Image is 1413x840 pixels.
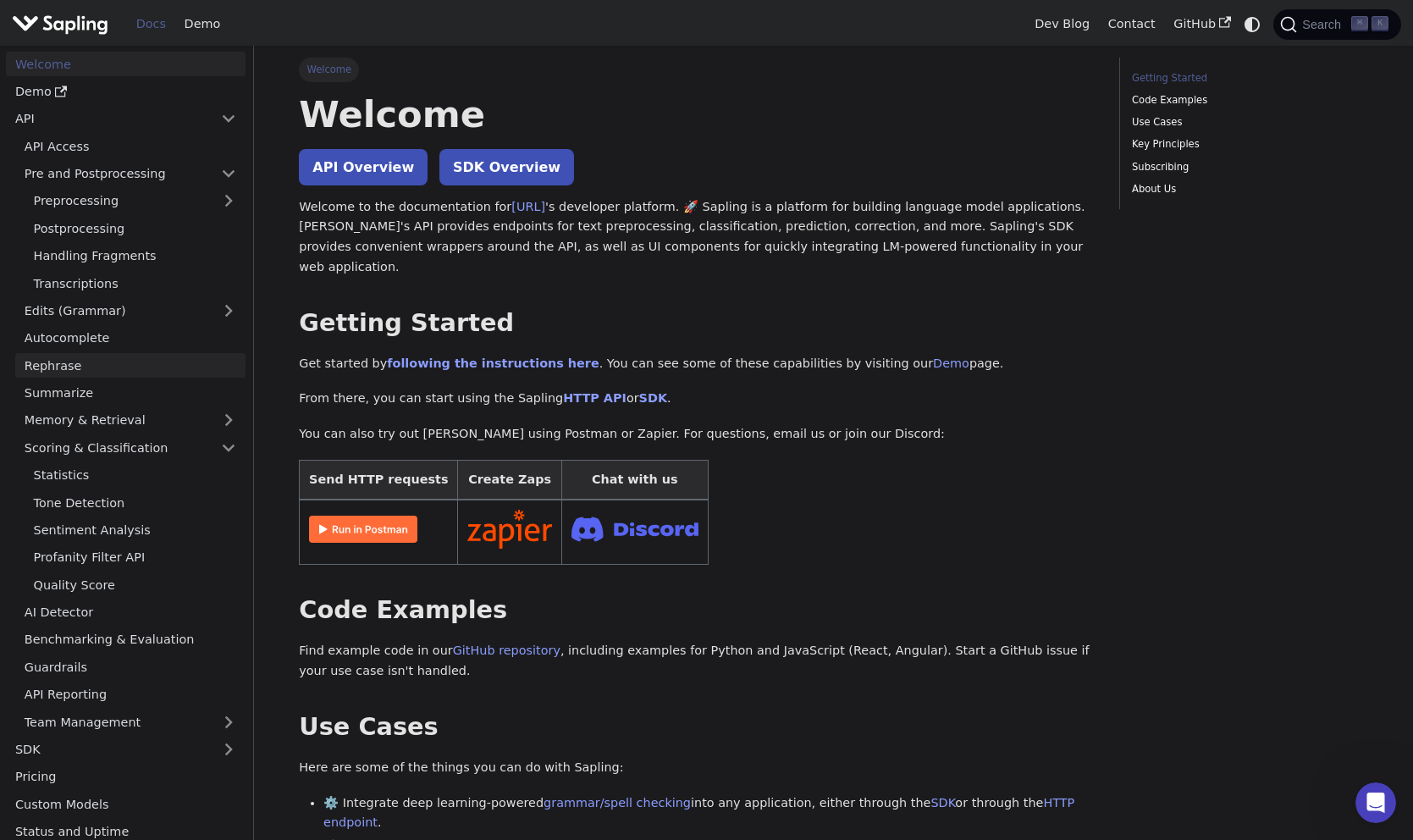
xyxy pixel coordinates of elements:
a: Getting Started [1132,70,1361,86]
button: Switch between dark and light mode (currently system mode) [1240,12,1265,36]
a: Rephrase [15,353,246,378]
a: Demo [933,356,969,370]
li: ⚙️ Integrate deep learning-powered into any application, either through the or through the . [323,793,1095,834]
a: Code Examples [1132,92,1361,108]
img: Sapling.ai [12,12,108,36]
a: Contact [1099,11,1165,37]
a: Postprocessing [25,216,246,240]
h2: Getting Started [299,308,1095,339]
a: Edits (Grammar) [15,299,246,323]
a: API [6,107,212,131]
a: Sapling.ai [12,12,114,36]
a: Team Management [15,710,246,734]
button: Collapse sidebar category 'API' [212,107,246,131]
a: Scoring & Classification [15,435,246,460]
a: HTTP API [563,391,626,405]
a: Summarize [15,381,246,406]
a: Custom Models [6,792,246,816]
button: Expand sidebar category 'SDK' [212,738,246,762]
a: AI Detector [15,600,246,625]
a: Benchmarking & Evaluation [15,627,246,652]
a: Pre and Postprocessing [15,162,246,186]
a: SDK [930,796,955,810]
a: Statistics [25,463,246,488]
span: Search [1297,18,1351,31]
th: Chat with us [561,460,708,500]
a: Subscribing [1132,159,1361,175]
img: Connect in Zapier [467,510,552,549]
a: Autocomplete [15,326,246,351]
a: Key Principles [1132,136,1361,152]
a: API Reporting [15,682,246,707]
p: Get started by . You can see some of these capabilities by visiting our page. [299,354,1095,374]
a: SDK Overview [439,149,574,185]
a: GitHub repository [453,644,560,657]
kbd: ⌘ [1351,16,1368,31]
a: Pricing [6,765,246,789]
button: Search (Command+K) [1273,9,1400,40]
a: SDK [639,391,667,405]
th: Send HTTP requests [300,460,458,500]
a: Preprocessing [25,189,246,213]
iframe: Intercom live chat [1355,782,1396,823]
img: Join Discord [571,511,698,546]
a: Transcriptions [25,271,246,296]
a: API Access [15,134,246,158]
a: Demo [6,80,246,104]
p: You can also try out [PERSON_NAME] using Postman or Zapier. For questions, email us or join our D... [299,424,1095,445]
a: Profanity Filter API [25,545,246,570]
span: Welcome [299,58,359,81]
a: Use Cases [1132,114,1361,130]
a: grammar/spell checking [544,796,691,810]
a: Docs [127,11,175,37]
img: Run in Postman [309,516,417,543]
a: Sentiment Analysis [25,518,246,543]
p: Here are some of the things you can do with Sapling: [299,758,1095,778]
h1: Welcome [299,91,1095,137]
a: Memory & Retrieval [15,408,246,433]
kbd: K [1372,16,1388,31]
a: [URL] [511,200,545,213]
a: Dev Blog [1025,11,1098,37]
a: Handling Fragments [25,244,246,268]
p: Find example code in our , including examples for Python and JavaScript (React, Angular). Start a... [299,641,1095,682]
p: From there, you can start using the Sapling or . [299,389,1095,409]
nav: Breadcrumbs [299,58,1095,81]
a: Demo [175,11,229,37]
th: Create Zaps [458,460,562,500]
a: Quality Score [25,572,246,597]
a: About Us [1132,181,1361,197]
h2: Code Examples [299,595,1095,626]
h2: Use Cases [299,712,1095,743]
a: API Overview [299,149,428,185]
a: SDK [6,738,212,762]
a: Tone Detection [25,490,246,515]
a: Welcome [6,52,246,76]
a: GitHub [1164,11,1239,37]
a: Guardrails [15,655,246,679]
p: Welcome to the documentation for 's developer platform. 🚀 Sapling is a platform for building lang... [299,197,1095,278]
a: following the instructions here [387,356,599,370]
